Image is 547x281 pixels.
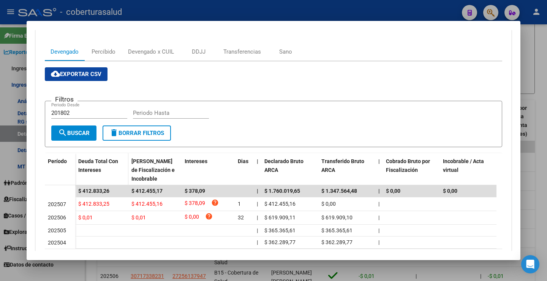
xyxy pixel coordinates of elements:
span: Buscar [58,130,90,137]
span: | [378,188,380,194]
span: | [378,201,379,207]
i: help [205,213,213,220]
datatable-header-cell: Dias [235,153,254,187]
mat-icon: delete [109,128,119,137]
span: | [378,214,379,221]
button: Buscar [51,125,96,141]
div: Devengado x CUIL [128,48,174,56]
span: 1 [238,201,241,207]
span: $ 0,01 [131,214,146,221]
button: Exportar CSV [45,67,108,81]
span: 202504 [48,240,66,246]
span: Intereses [185,158,207,164]
datatable-header-cell: | [254,153,261,187]
span: | [257,227,258,233]
span: $ 0,00 [386,188,400,194]
datatable-header-cell: Transferido Bruto ARCA [318,153,375,187]
span: 202506 [48,214,66,221]
span: $ 378,09 [185,199,205,209]
span: Deuda Total Con Intereses [78,158,118,173]
span: $ 378,09 [185,188,205,194]
datatable-header-cell: Declarado Bruto ARCA [261,153,318,187]
span: $ 362.289,77 [264,239,296,245]
span: 202505 [48,227,66,233]
span: 32 [238,214,244,221]
span: Borrar Filtros [109,130,164,137]
i: help [211,199,219,206]
span: $ 412.455,16 [264,201,296,207]
span: | [257,188,258,194]
div: Sano [279,48,292,56]
datatable-header-cell: Deuda Bruta Neto de Fiscalización e Incobrable [128,153,182,187]
span: $ 362.289,77 [321,239,353,245]
span: | [257,214,258,221]
div: Aportes y Contribuciones de la Empresa: 30717338231 [36,37,511,281]
span: Cobrado Bruto por Fiscalización [386,158,430,173]
span: $ 1.347.564,48 [321,188,357,194]
span: $ 0,00 [443,188,457,194]
span: $ 412.833,25 [78,201,109,207]
div: 4 total [45,249,502,268]
span: $ 0,00 [185,213,199,223]
datatable-header-cell: Deuda Total Con Intereses [75,153,128,187]
span: | [257,158,258,164]
div: Transferencias [223,48,261,56]
datatable-header-cell: Cobrado Bruto por Fiscalización [383,153,440,187]
div: DDJJ [192,48,206,56]
span: Período [48,158,67,164]
datatable-header-cell: Intereses [182,153,235,187]
h3: Filtros [51,95,77,103]
span: $ 619.909,11 [264,214,296,221]
span: [PERSON_NAME] de Fiscalización e Incobrable [131,158,175,182]
span: $ 412.455,17 [131,188,163,194]
span: 202507 [48,201,66,207]
span: | [257,239,258,245]
span: Incobrable / Acta virtual [443,158,484,173]
mat-icon: cloud_download [51,69,60,78]
button: Borrar Filtros [103,125,171,141]
datatable-header-cell: | [375,153,383,187]
span: | [378,239,379,245]
span: | [378,227,379,233]
span: $ 412.833,26 [78,188,109,194]
div: Open Intercom Messenger [521,255,539,273]
span: $ 365.365,61 [321,227,353,233]
span: Exportar CSV [51,71,101,78]
span: Transferido Bruto ARCA [321,158,364,173]
span: $ 1.760.019,65 [264,188,300,194]
span: $ 0,00 [321,201,336,207]
span: Dias [238,158,248,164]
datatable-header-cell: Período [45,153,75,185]
span: | [257,201,258,207]
div: Percibido [92,48,115,56]
span: $ 412.455,16 [131,201,163,207]
span: Declarado Bruto ARCA [264,158,304,173]
span: $ 365.365,61 [264,227,296,233]
span: $ 619.909,10 [321,214,353,221]
span: $ 0,01 [78,214,93,221]
mat-icon: search [58,128,67,137]
datatable-header-cell: Incobrable / Acta virtual [440,153,497,187]
span: | [378,158,380,164]
div: Devengado [51,48,79,56]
